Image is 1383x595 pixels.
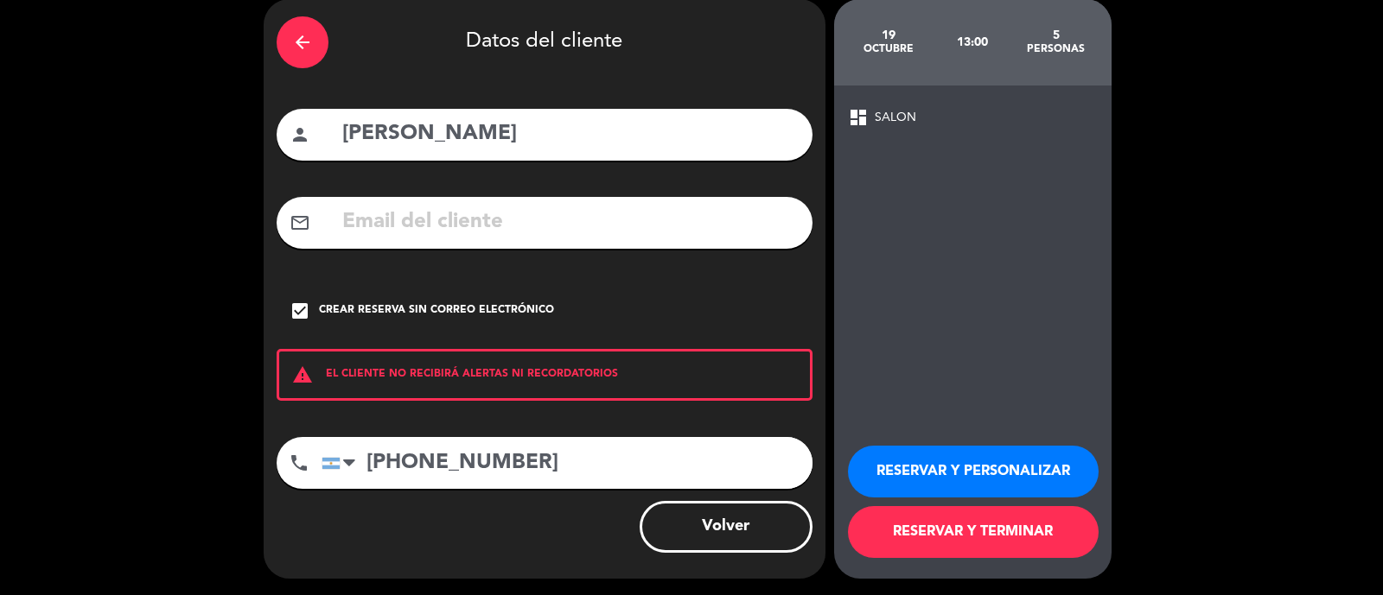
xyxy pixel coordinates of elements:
[292,32,313,53] i: arrow_back
[848,446,1099,497] button: RESERVAR Y PERSONALIZAR
[279,364,326,385] i: warning
[848,506,1099,558] button: RESERVAR Y TERMINAR
[1014,28,1098,42] div: 5
[847,42,931,56] div: octubre
[640,501,813,553] button: Volver
[847,28,931,42] div: 19
[341,205,800,240] input: Email del cliente
[322,437,813,489] input: Número de teléfono...
[319,302,554,320] div: Crear reserva sin correo electrónico
[930,12,1014,73] div: 13:00
[290,212,310,233] i: mail_outline
[848,107,869,128] span: dashboard
[277,12,813,73] div: Datos del cliente
[289,453,309,473] i: phone
[277,349,813,401] div: EL CLIENTE NO RECIBIRÁ ALERTAS NI RECORDATORIOS
[875,108,916,128] span: SALON
[290,301,310,321] i: check_box
[341,117,800,152] input: Nombre del cliente
[322,438,362,488] div: Argentina: +54
[290,124,310,145] i: person
[1014,42,1098,56] div: personas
